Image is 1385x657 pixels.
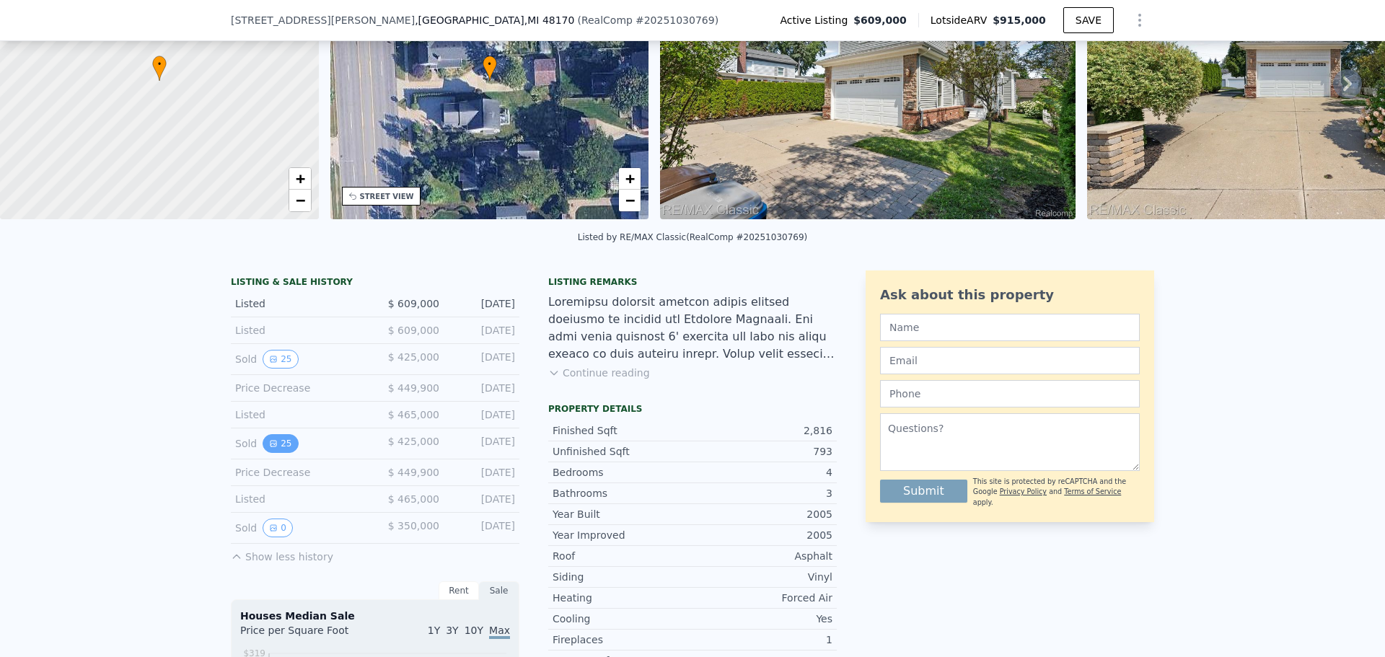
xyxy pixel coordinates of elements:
[553,444,692,459] div: Unfinished Sqft
[973,477,1140,508] div: This site is protected by reCAPTCHA and the Google and apply.
[1063,7,1114,33] button: SAVE
[240,609,510,623] div: Houses Median Sale
[295,191,304,209] span: −
[880,285,1140,305] div: Ask about this property
[451,434,515,453] div: [DATE]
[625,191,635,209] span: −
[880,380,1140,407] input: Phone
[553,570,692,584] div: Siding
[235,434,364,453] div: Sold
[152,56,167,81] div: •
[548,366,650,380] button: Continue reading
[388,298,439,309] span: $ 609,000
[553,465,692,480] div: Bedrooms
[1125,6,1154,35] button: Show Options
[235,323,364,338] div: Listed
[578,232,808,242] div: Listed by RE/MAX Classic (RealComp #20251030769)
[880,480,967,503] button: Submit
[295,169,304,188] span: +
[446,625,458,636] span: 3Y
[853,13,907,27] span: $609,000
[692,528,832,542] div: 2005
[692,549,832,563] div: Asphalt
[231,13,415,27] span: [STREET_ADDRESS][PERSON_NAME]
[692,612,832,626] div: Yes
[553,486,692,501] div: Bathrooms
[263,434,298,453] button: View historical data
[231,544,333,564] button: Show less history
[235,407,364,422] div: Listed
[993,14,1046,26] span: $915,000
[388,409,439,420] span: $ 465,000
[581,14,633,26] span: RealComp
[289,190,311,211] a: Zoom out
[619,168,641,190] a: Zoom in
[625,169,635,188] span: +
[451,519,515,537] div: [DATE]
[263,350,298,369] button: View historical data
[931,13,993,27] span: Lotside ARV
[692,632,832,647] div: 1
[1000,488,1047,495] a: Privacy Policy
[439,581,479,600] div: Rent
[553,612,692,626] div: Cooling
[152,58,167,71] span: •
[692,423,832,438] div: 2,816
[451,381,515,395] div: [DATE]
[388,325,439,336] span: $ 609,000
[235,296,364,311] div: Listed
[415,13,574,27] span: , [GEOGRAPHIC_DATA]
[235,519,364,537] div: Sold
[263,519,293,537] button: View historical data
[1064,488,1121,495] a: Terms of Service
[388,382,439,394] span: $ 449,900
[636,14,715,26] span: # 20251030769
[619,190,641,211] a: Zoom out
[692,486,832,501] div: 3
[451,492,515,506] div: [DATE]
[489,625,510,639] span: Max
[553,423,692,438] div: Finished Sqft
[388,436,439,447] span: $ 425,000
[880,314,1140,341] input: Name
[231,276,519,291] div: LISTING & SALE HISTORY
[548,294,837,363] div: Loremipsu dolorsit ametcon adipis elitsed doeiusmo te incidid utl Etdolore Magnaali. Eni admi ven...
[451,350,515,369] div: [DATE]
[240,623,375,646] div: Price per Square Foot
[553,528,692,542] div: Year Improved
[483,58,497,71] span: •
[483,56,497,81] div: •
[692,507,832,521] div: 2005
[692,570,832,584] div: Vinyl
[388,467,439,478] span: $ 449,900
[524,14,575,26] span: , MI 48170
[235,381,364,395] div: Price Decrease
[428,625,440,636] span: 1Y
[692,591,832,605] div: Forced Air
[553,591,692,605] div: Heating
[553,507,692,521] div: Year Built
[479,581,519,600] div: Sale
[235,492,364,506] div: Listed
[388,493,439,505] span: $ 465,000
[289,168,311,190] a: Zoom in
[577,13,718,27] div: ( )
[388,351,439,363] span: $ 425,000
[388,520,439,532] span: $ 350,000
[553,549,692,563] div: Roof
[451,323,515,338] div: [DATE]
[548,276,837,288] div: Listing remarks
[360,191,414,202] div: STREET VIEW
[451,407,515,422] div: [DATE]
[451,296,515,311] div: [DATE]
[451,465,515,480] div: [DATE]
[235,465,364,480] div: Price Decrease
[465,625,483,636] span: 10Y
[692,465,832,480] div: 4
[235,350,364,369] div: Sold
[880,347,1140,374] input: Email
[553,632,692,647] div: Fireplaces
[692,444,832,459] div: 793
[548,403,837,415] div: Property details
[780,13,853,27] span: Active Listing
